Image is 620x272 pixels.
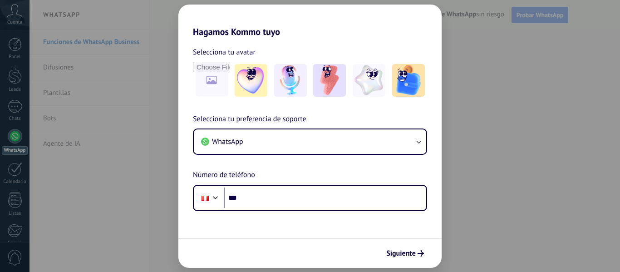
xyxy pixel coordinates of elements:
[392,64,425,97] img: -5.jpeg
[386,250,416,257] span: Siguiente
[313,64,346,97] img: -3.jpeg
[193,46,256,58] span: Selecciona tu avatar
[274,64,307,97] img: -2.jpeg
[178,5,442,37] h2: Hagamos Kommo tuyo
[197,188,214,208] div: Peru: + 51
[194,129,426,154] button: WhatsApp
[382,246,428,261] button: Siguiente
[212,137,243,146] span: WhatsApp
[193,114,306,125] span: Selecciona tu preferencia de soporte
[235,64,267,97] img: -1.jpeg
[353,64,385,97] img: -4.jpeg
[193,169,255,181] span: Número de teléfono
